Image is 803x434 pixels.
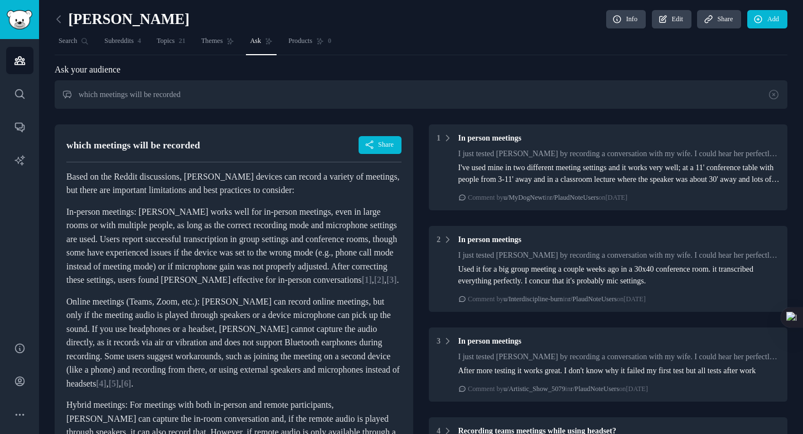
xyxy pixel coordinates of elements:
[504,385,565,393] span: u/Artistic_Show_5079
[374,275,384,284] span: [ 2 ]
[55,63,120,77] span: Ask your audience
[197,32,239,55] a: Themes
[458,148,780,160] div: I just tested [PERSON_NAME] by recording a conversation with my wife. I could hear her perfectly ...
[153,32,190,55] a: Topics21
[386,275,396,284] span: [ 3 ]
[55,11,190,28] h2: [PERSON_NAME]
[201,36,223,46] span: Themes
[468,384,648,394] div: Comment by in on [DATE]
[378,140,394,150] span: Share
[66,138,200,152] div: which meetings will be recorded
[437,234,441,245] div: 2
[468,295,646,305] div: Comment by in on [DATE]
[250,36,261,46] span: Ask
[458,263,780,287] div: Used it for a big group meeting a couple weeks ago in a 30x40 conference room. it transcribed eve...
[652,10,691,29] a: Edit
[66,295,401,391] p: Online meetings (Teams, Zoom, etc.): [PERSON_NAME] can record online meetings, but only if the me...
[246,32,277,55] a: Ask
[458,365,780,377] div: After more testing it works great. I don't know why it failed my first test but all tests after work
[458,162,780,185] div: I've used mine in two different meeting settings and it works very well; at a 11' conference tabl...
[7,10,32,30] img: GummySearch logo
[284,32,335,55] a: Products0
[104,36,133,46] span: Subreddits
[468,193,627,203] div: Comment by in on [DATE]
[157,36,175,46] span: Topics
[606,10,646,29] a: Info
[570,385,619,393] span: r/PlaudNoteUsers
[359,136,401,154] button: Share
[458,337,522,345] span: In person meetings
[458,134,522,142] span: In person meetings
[437,132,441,144] div: 1
[568,295,617,303] span: r/PlaudNoteUsers
[100,32,145,55] a: Subreddits4
[121,379,131,388] span: [ 6 ]
[138,36,141,46] span: 4
[697,10,741,29] a: Share
[96,379,106,388] span: [ 4 ]
[550,194,598,201] span: r/PlaudNoteUsers
[109,379,119,388] span: [ 5 ]
[66,205,401,287] p: In-person meetings: [PERSON_NAME] works well for in-person meetings, even in large rooms or with ...
[504,194,545,201] span: u/MyDogNewt
[178,36,185,46] span: 21
[437,335,441,347] div: 3
[59,36,77,46] span: Search
[66,170,401,197] p: Based on the Reddit discussions, [PERSON_NAME] devices can record a variety of meetings, but ther...
[504,295,563,303] span: u/Interdiscipline-burn
[55,32,93,55] a: Search
[458,235,522,244] span: In person meetings
[55,80,787,109] input: Ask this audience a question...
[328,36,331,46] span: 0
[747,10,787,29] a: Add
[288,36,312,46] span: Products
[458,351,780,363] div: I just tested [PERSON_NAME] by recording a conversation with my wife. I could hear her perfectly ...
[361,275,371,284] span: [ 1 ]
[458,249,780,261] div: I just tested [PERSON_NAME] by recording a conversation with my wife. I could hear her perfectly ...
